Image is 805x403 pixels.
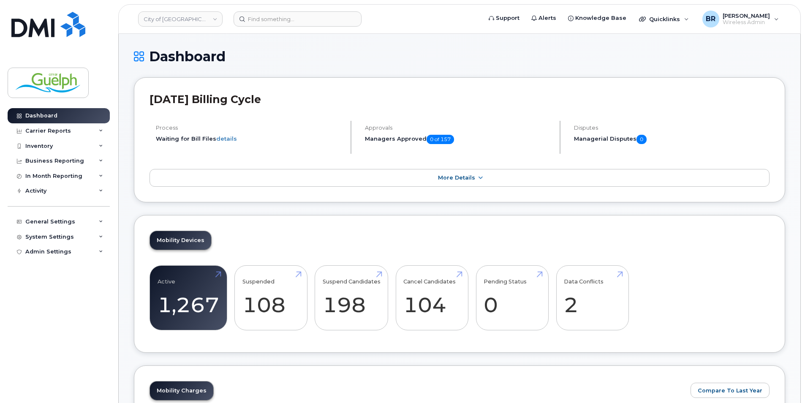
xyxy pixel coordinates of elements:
[636,135,647,144] span: 0
[158,270,219,326] a: Active 1,267
[564,270,621,326] a: Data Conflicts 2
[574,125,770,131] h4: Disputes
[403,270,460,326] a: Cancel Candidates 104
[150,381,213,400] a: Mobility Charges
[427,135,454,144] span: 0 of 157
[365,125,552,131] h4: Approvals
[574,135,770,144] h5: Managerial Disputes
[484,270,541,326] a: Pending Status 0
[365,135,552,144] h5: Managers Approved
[323,270,381,326] a: Suspend Candidates 198
[242,270,299,326] a: Suspended 108
[216,135,237,142] a: details
[698,387,762,395] span: Compare To Last Year
[691,383,770,398] button: Compare To Last Year
[156,135,343,143] li: Waiting for Bill Files
[150,93,770,106] h2: [DATE] Billing Cycle
[156,125,343,131] h4: Process
[134,49,785,64] h1: Dashboard
[438,174,475,181] span: More Details
[150,231,211,250] a: Mobility Devices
